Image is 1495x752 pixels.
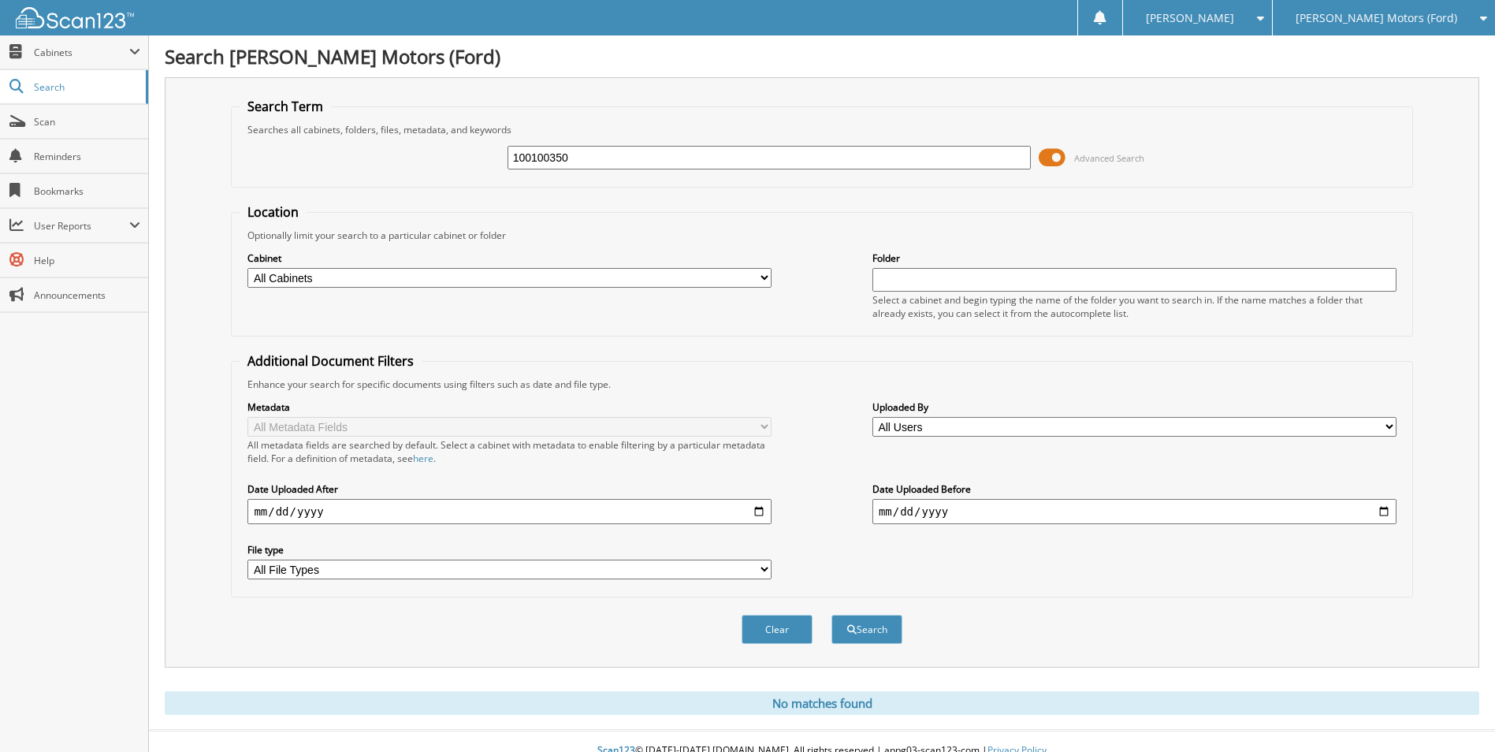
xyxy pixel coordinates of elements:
[34,150,140,163] span: Reminders
[247,400,772,414] label: Metadata
[247,482,772,496] label: Date Uploaded After
[742,615,813,644] button: Clear
[1296,13,1457,23] span: [PERSON_NAME] Motors (Ford)
[247,499,772,524] input: start
[34,289,140,302] span: Announcements
[247,438,772,465] div: All metadata fields are searched by default. Select a cabinet with metadata to enable filtering b...
[165,691,1479,715] div: No matches found
[34,46,129,59] span: Cabinets
[16,7,134,28] img: scan123-logo-white.svg
[240,352,422,370] legend: Additional Document Filters
[240,123,1404,136] div: Searches all cabinets, folders, files, metadata, and keywords
[34,254,140,267] span: Help
[165,43,1479,69] h1: Search [PERSON_NAME] Motors (Ford)
[34,184,140,198] span: Bookmarks
[413,452,433,465] a: here
[34,219,129,233] span: User Reports
[240,98,331,115] legend: Search Term
[872,293,1396,320] div: Select a cabinet and begin typing the name of the folder you want to search in. If the name match...
[872,400,1396,414] label: Uploaded By
[247,543,772,557] label: File type
[831,615,902,644] button: Search
[1074,152,1144,164] span: Advanced Search
[872,499,1396,524] input: end
[240,203,307,221] legend: Location
[34,115,140,128] span: Scan
[247,251,772,265] label: Cabinet
[240,378,1404,391] div: Enhance your search for specific documents using filters such as date and file type.
[872,482,1396,496] label: Date Uploaded Before
[872,251,1396,265] label: Folder
[1146,13,1234,23] span: [PERSON_NAME]
[34,80,138,94] span: Search
[240,229,1404,242] div: Optionally limit your search to a particular cabinet or folder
